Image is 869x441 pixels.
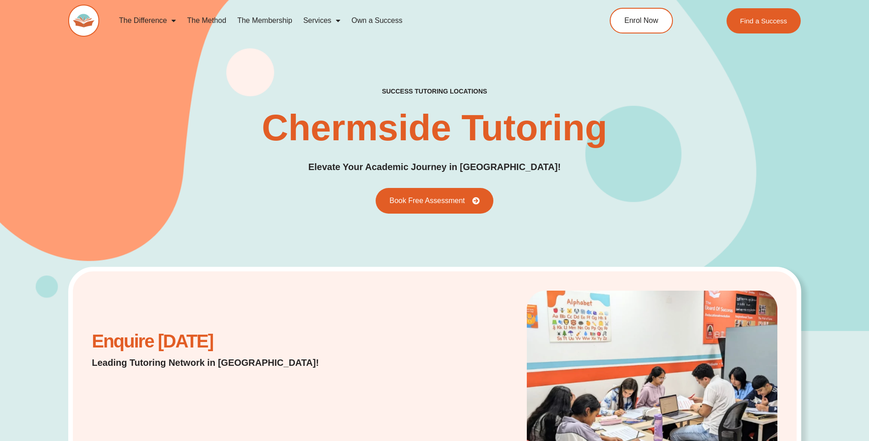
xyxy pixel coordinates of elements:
[298,10,346,31] a: Services
[92,356,343,369] p: Leading Tutoring Network in [GEOGRAPHIC_DATA]!
[610,8,673,33] a: Enrol Now
[382,87,487,95] h2: success tutoring locations
[114,10,568,31] nav: Menu
[389,197,465,204] span: Book Free Assessment
[114,10,182,31] a: The Difference
[262,110,607,146] h1: Chermside Tutoring
[232,10,298,31] a: The Membership
[92,336,343,347] h2: Enquire [DATE]
[624,17,658,24] span: Enrol Now
[346,10,408,31] a: Own a Success
[727,8,801,33] a: Find a Success
[376,188,493,214] a: Book Free Assessment
[181,10,231,31] a: The Method
[308,160,561,174] p: Elevate Your Academic Journey in [GEOGRAPHIC_DATA]!
[740,17,787,24] span: Find a Success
